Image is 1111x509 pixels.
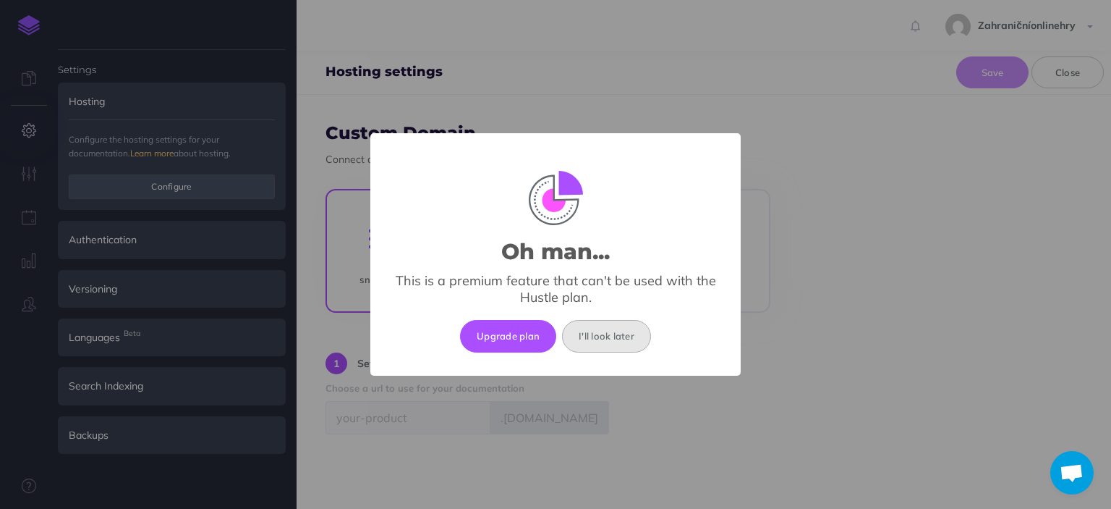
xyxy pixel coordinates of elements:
img: Plan Quota Reached Image [529,171,583,225]
div: Открытый чат [1050,451,1094,495]
button: Upgrade plan [460,320,556,352]
h2: Oh man... [501,240,610,264]
button: I'll look later [562,320,651,352]
div: This is a premium feature that can't be used with the Hustle plan. [393,272,718,306]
